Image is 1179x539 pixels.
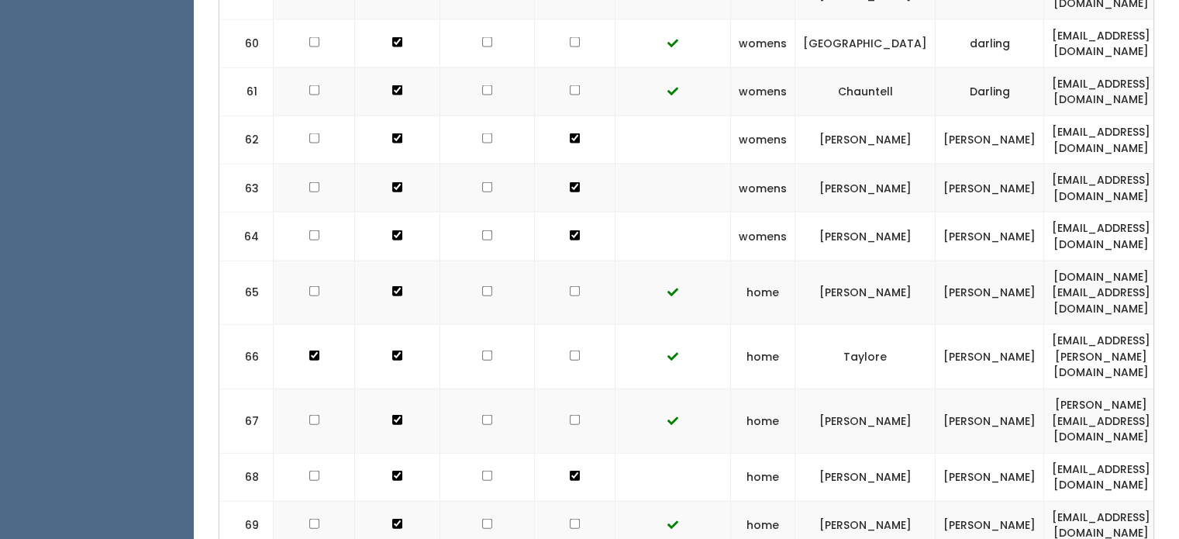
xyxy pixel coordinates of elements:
[219,164,274,212] td: 63
[795,261,936,325] td: [PERSON_NAME]
[936,389,1044,454] td: [PERSON_NAME]
[795,212,936,261] td: [PERSON_NAME]
[1044,325,1159,389] td: [EMAIL_ADDRESS][PERSON_NAME][DOMAIN_NAME]
[731,212,795,261] td: womens
[1044,389,1159,454] td: [PERSON_NAME][EMAIL_ADDRESS][DOMAIN_NAME]
[795,453,936,501] td: [PERSON_NAME]
[219,453,274,501] td: 68
[936,325,1044,389] td: [PERSON_NAME]
[731,325,795,389] td: home
[219,212,274,261] td: 64
[731,164,795,212] td: womens
[731,389,795,454] td: home
[795,116,936,164] td: [PERSON_NAME]
[1044,67,1159,116] td: [EMAIL_ADDRESS][DOMAIN_NAME]
[936,19,1044,67] td: darling
[795,19,936,67] td: [GEOGRAPHIC_DATA]
[1044,19,1159,67] td: [EMAIL_ADDRESS][DOMAIN_NAME]
[1044,212,1159,261] td: [EMAIL_ADDRESS][DOMAIN_NAME]
[1044,261,1159,325] td: [DOMAIN_NAME][EMAIL_ADDRESS][DOMAIN_NAME]
[731,453,795,501] td: home
[795,389,936,454] td: [PERSON_NAME]
[795,164,936,212] td: [PERSON_NAME]
[936,261,1044,325] td: [PERSON_NAME]
[219,261,274,325] td: 65
[936,453,1044,501] td: [PERSON_NAME]
[795,67,936,116] td: Chauntell
[219,389,274,454] td: 67
[936,212,1044,261] td: [PERSON_NAME]
[219,19,274,67] td: 60
[219,67,274,116] td: 61
[219,116,274,164] td: 62
[1044,116,1159,164] td: [EMAIL_ADDRESS][DOMAIN_NAME]
[936,116,1044,164] td: [PERSON_NAME]
[1044,164,1159,212] td: [EMAIL_ADDRESS][DOMAIN_NAME]
[731,19,795,67] td: womens
[795,325,936,389] td: Taylore
[1044,453,1159,501] td: [EMAIL_ADDRESS][DOMAIN_NAME]
[936,67,1044,116] td: Darling
[731,116,795,164] td: womens
[219,325,274,389] td: 66
[936,164,1044,212] td: [PERSON_NAME]
[731,67,795,116] td: womens
[731,261,795,325] td: home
